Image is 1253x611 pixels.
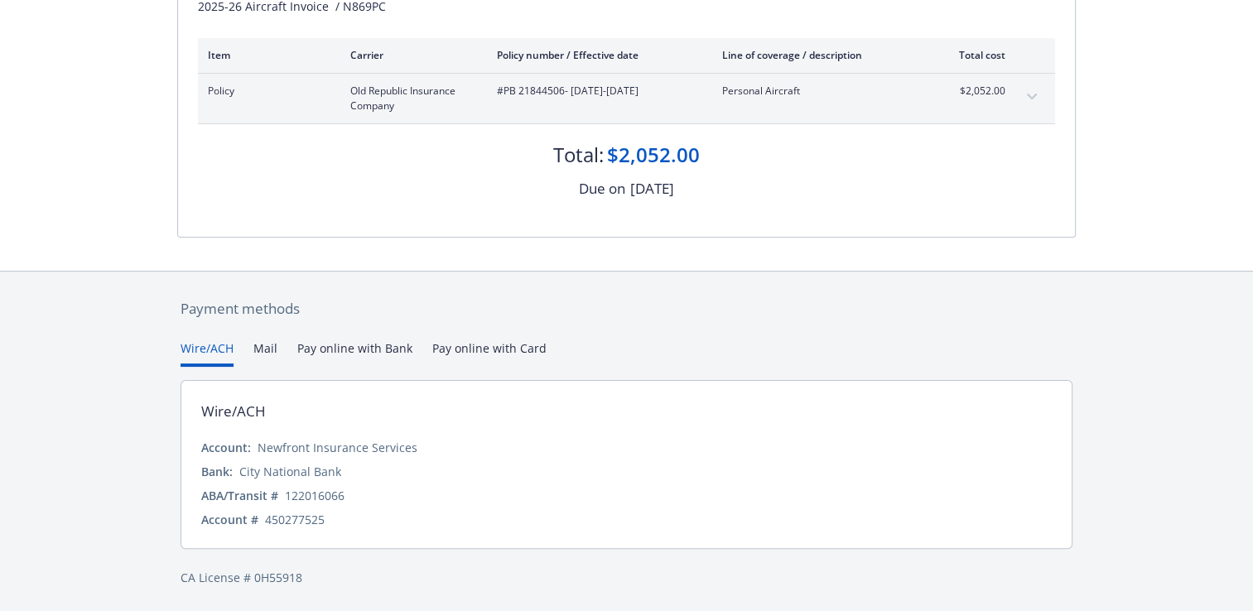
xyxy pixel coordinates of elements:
[722,48,917,62] div: Line of coverage / description
[350,84,470,113] span: Old Republic Insurance Company
[181,339,234,367] button: Wire/ACH
[265,511,325,528] div: 450277525
[285,487,345,504] div: 122016066
[239,463,341,480] div: City National Bank
[432,339,547,367] button: Pay online with Card
[253,339,277,367] button: Mail
[201,511,258,528] div: Account #
[181,569,1072,586] div: CA License # 0H55918
[497,84,696,99] span: #PB 21844506 - [DATE]-[DATE]
[630,178,674,200] div: [DATE]
[181,298,1072,320] div: Payment methods
[201,487,278,504] div: ABA/Transit #
[201,463,233,480] div: Bank:
[943,84,1005,99] span: $2,052.00
[943,48,1005,62] div: Total cost
[722,84,917,99] span: Personal Aircraft
[607,141,700,169] div: $2,052.00
[497,48,696,62] div: Policy number / Effective date
[1019,84,1045,110] button: expand content
[198,74,1055,123] div: PolicyOld Republic Insurance Company#PB 21844506- [DATE]-[DATE]Personal Aircraft$2,052.00expand c...
[579,178,625,200] div: Due on
[208,84,324,99] span: Policy
[297,339,412,367] button: Pay online with Bank
[553,141,604,169] div: Total:
[350,48,470,62] div: Carrier
[258,439,417,456] div: Newfront Insurance Services
[201,439,251,456] div: Account:
[208,48,324,62] div: Item
[201,401,266,422] div: Wire/ACH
